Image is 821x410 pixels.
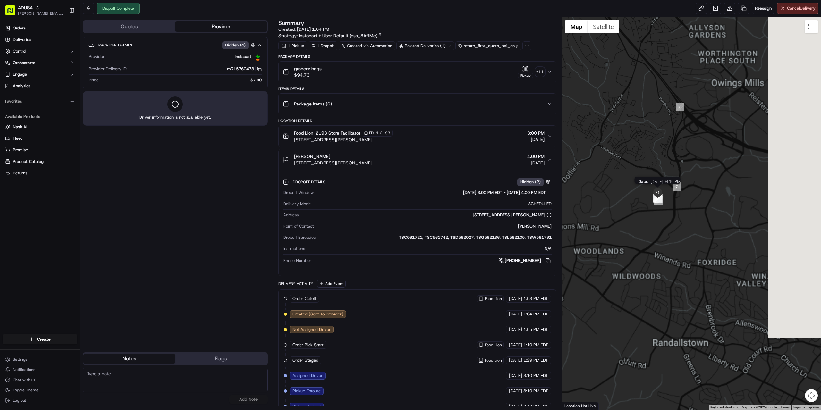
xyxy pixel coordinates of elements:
div: Package Details [278,54,556,59]
span: [DATE] [509,373,522,379]
div: Items Details [278,86,556,91]
button: Provider [175,21,267,32]
span: Deliveries [13,37,31,43]
span: 4:00 PM [527,153,545,160]
div: [STREET_ADDRESS][PERSON_NAME] [473,212,552,218]
button: Notifications [3,365,77,374]
button: Package Items (6) [279,94,556,114]
span: [DATE] [527,160,545,166]
span: [PERSON_NAME] [294,153,330,160]
span: Notifications [13,367,35,372]
span: Order Pick Start [292,342,324,348]
span: Hidden ( 4 ) [225,42,246,48]
span: Dropoff Barcodes [283,235,316,240]
div: 💻 [54,94,59,99]
button: Chat with us! [3,375,77,384]
span: Nash AI [13,124,27,130]
div: [DATE] 3:00 PM EDT - [DATE] 4:00 PM EDT [463,190,552,196]
div: 1 Pickup [278,41,307,50]
div: Strategy: [278,32,382,39]
a: Nash AI [5,124,75,130]
button: [PERSON_NAME][STREET_ADDRESS][PERSON_NAME]4:00 PM[DATE] [279,149,556,170]
span: Orchestrate [13,60,35,66]
div: Created via Automation [339,41,395,50]
div: Location Not Live [562,402,599,410]
span: Settings [13,357,27,362]
span: [DATE] [509,404,522,409]
span: Create [37,336,51,342]
span: Product Catalog [13,159,44,164]
span: Analytics [13,83,30,89]
span: Food Lion [485,296,502,301]
a: Promise [5,147,75,153]
button: Flags [175,354,267,364]
span: [DATE] [509,357,522,363]
div: [PERSON_NAME][STREET_ADDRESS][PERSON_NAME]4:00 PM[DATE] [279,170,556,276]
span: Dropoff Window [283,190,314,196]
span: Price [89,77,98,83]
button: Provider DetailsHidden (4) [88,40,262,50]
span: Chat with us! [13,377,36,382]
span: Food Lion [485,358,502,363]
span: ADUSA [18,4,33,11]
span: Control [13,48,26,54]
span: Food Lion-2193 Store Facilitator [294,130,360,136]
input: Got a question? Start typing here... [17,41,115,48]
span: [PHONE_NUMBER] [505,258,541,264]
button: m715760478 [227,66,262,72]
a: Deliveries [3,35,77,45]
span: Point of Contact [283,223,314,229]
span: FDLN-2193 [369,130,390,136]
button: Keyboard shortcuts [710,405,738,410]
span: 1:03 PM EDT [523,296,548,302]
button: Hidden (4) [222,41,257,49]
span: [STREET_ADDRESS][PERSON_NAME] [294,137,393,143]
div: [PERSON_NAME] [317,223,552,229]
span: Log out [13,398,26,403]
span: [DATE] 04:19 PM [650,179,680,184]
button: ADUSA[PERSON_NAME][EMAIL_ADDRESS][PERSON_NAME][DOMAIN_NAME] [3,3,66,18]
button: Quotes [83,21,175,32]
div: Location Details [278,118,556,123]
img: Google [563,401,585,410]
span: Returns [13,170,27,176]
img: profile_instacart_ahold_partner.png [254,53,262,61]
span: Engage [13,71,27,77]
span: Toggle Theme [13,388,38,393]
button: Settings [3,355,77,364]
button: Add Event [317,280,346,288]
span: [STREET_ADDRESS][PERSON_NAME] [294,160,372,166]
span: Orders [13,25,26,31]
span: Date : [638,179,648,184]
a: 📗Knowledge Base [4,90,52,102]
button: Returns [3,168,77,178]
button: Hidden (2) [517,178,552,186]
span: Map data ©2025 Google [742,406,777,409]
div: Available Products [3,112,77,122]
a: Analytics [3,81,77,91]
span: Created (Sent To Provider) [292,311,343,317]
img: 1736555255976-a54dd68f-1ca7-489b-9aae-adbdc363a1c4 [6,61,18,73]
span: [DATE] [509,296,522,302]
span: Pickup Arrived [292,404,321,409]
div: + 11 [536,67,545,76]
div: Pickup [518,73,533,78]
button: Pickup+11 [518,66,545,78]
span: 1:05 PM EDT [523,327,548,332]
div: 8 [655,194,663,203]
button: Toggle Theme [3,386,77,395]
span: Order Cutoff [292,296,316,302]
span: $94.73 [294,72,322,78]
span: Order Staged [292,357,318,363]
span: Knowledge Base [13,93,49,99]
div: 1 Dropoff [309,41,337,50]
a: Orders [3,23,77,33]
span: API Documentation [61,93,103,99]
span: Instacart [235,54,251,60]
span: $7.90 [250,77,262,83]
span: Hidden ( 2 ) [520,179,541,185]
span: [DATE] [527,136,545,143]
a: Fleet [5,136,75,141]
span: Address [283,212,299,218]
div: 13 [653,194,662,202]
